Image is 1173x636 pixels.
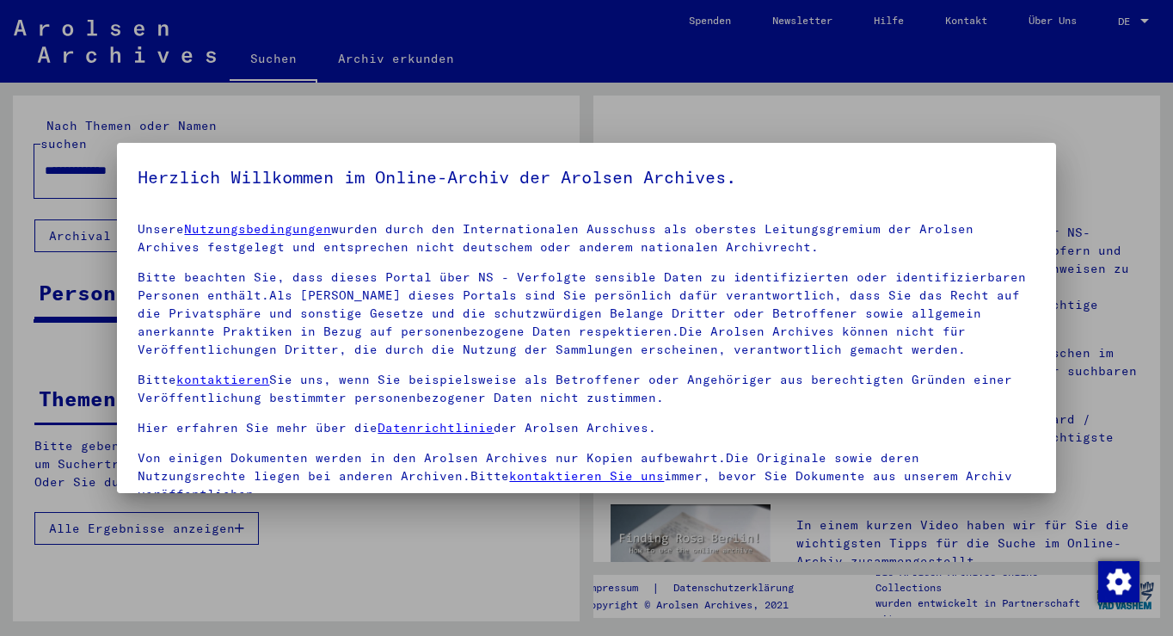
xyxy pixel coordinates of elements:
p: Bitte beachten Sie, dass dieses Portal über NS - Verfolgte sensible Daten zu identifizierten oder... [138,269,1035,359]
div: Zustimmung ändern [1097,560,1139,602]
a: kontaktieren Sie uns [509,468,664,484]
p: Von einigen Dokumenten werden in den Arolsen Archives nur Kopien aufbewahrt.Die Originale sowie d... [138,449,1035,503]
p: Hier erfahren Sie mehr über die der Arolsen Archives. [138,419,1035,437]
h5: Herzlich Willkommen im Online-Archiv der Arolsen Archives. [138,164,1035,191]
a: Nutzungsbedingungen [184,221,331,237]
p: Bitte Sie uns, wenn Sie beispielsweise als Betroffener oder Angehöriger aus berechtigten Gründen ... [138,371,1035,407]
p: Unsere wurden durch den Internationalen Ausschuss als oberstes Leitungsgremium der Arolsen Archiv... [138,220,1035,256]
a: kontaktieren [176,372,269,387]
img: Zustimmung ändern [1098,561,1139,602]
a: Datenrichtlinie [378,420,494,435]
